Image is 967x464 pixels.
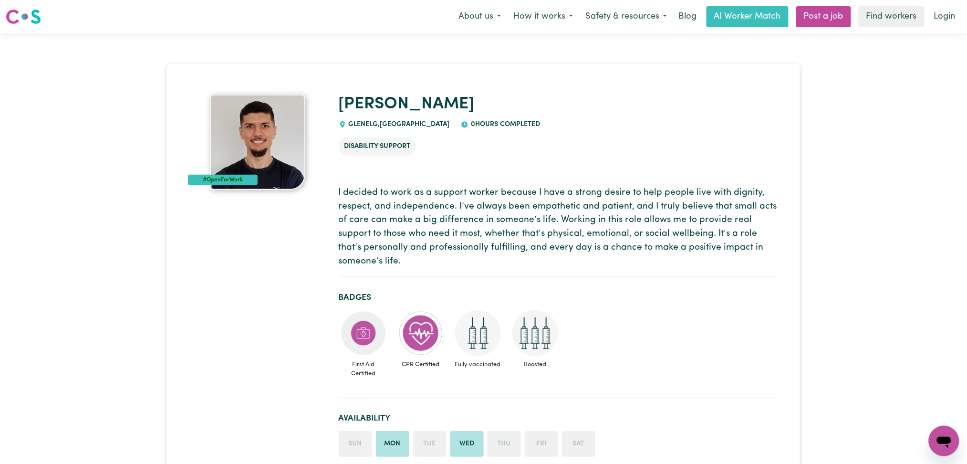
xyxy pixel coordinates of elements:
img: Care and support worker has completed CPR Certification [398,310,444,356]
span: Fully vaccinated [453,356,503,373]
iframe: Button to launch messaging window [929,426,959,456]
h2: Availability [339,413,779,423]
span: Boosted [510,356,560,373]
a: Careseekers logo [6,6,41,28]
a: Find workers [859,6,925,27]
a: Victor Hugo's profile picture'#OpenForWork [188,95,327,190]
a: [PERSON_NAME] [339,96,475,113]
button: How it works [507,7,579,27]
span: CPR Certified [396,356,446,373]
button: Safety & resources [579,7,673,27]
a: Login [928,6,961,27]
li: Unavailable on Friday [525,431,558,457]
div: #OpenForWork [188,175,258,185]
li: Unavailable on Tuesday [413,431,447,457]
img: Care and support worker has received 2 doses of COVID-19 vaccine [455,310,501,356]
li: Unavailable on Sunday [339,431,372,457]
h2: Badges [339,293,779,303]
img: Care and support worker has received booster dose of COVID-19 vaccination [512,310,558,356]
li: Unavailable on Saturday [562,431,595,457]
a: Blog [673,6,703,27]
li: Available on Monday [376,431,409,457]
a: AI Worker Match [707,6,789,27]
li: Available on Wednesday [450,431,484,457]
button: About us [452,7,507,27]
span: GLENELG , [GEOGRAPHIC_DATA] [346,121,450,128]
img: Victor Hugo [210,95,305,190]
li: Unavailable on Thursday [488,431,521,457]
img: Care and support worker has completed First Aid Certification [341,310,386,356]
a: Post a job [796,6,851,27]
li: Disability Support [339,137,416,156]
img: Careseekers logo [6,8,41,25]
span: First Aid Certified [339,356,388,382]
p: I decided to work as a support worker because I have a strong desire to help people live with dig... [339,186,779,269]
span: 0 hours completed [468,121,540,128]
